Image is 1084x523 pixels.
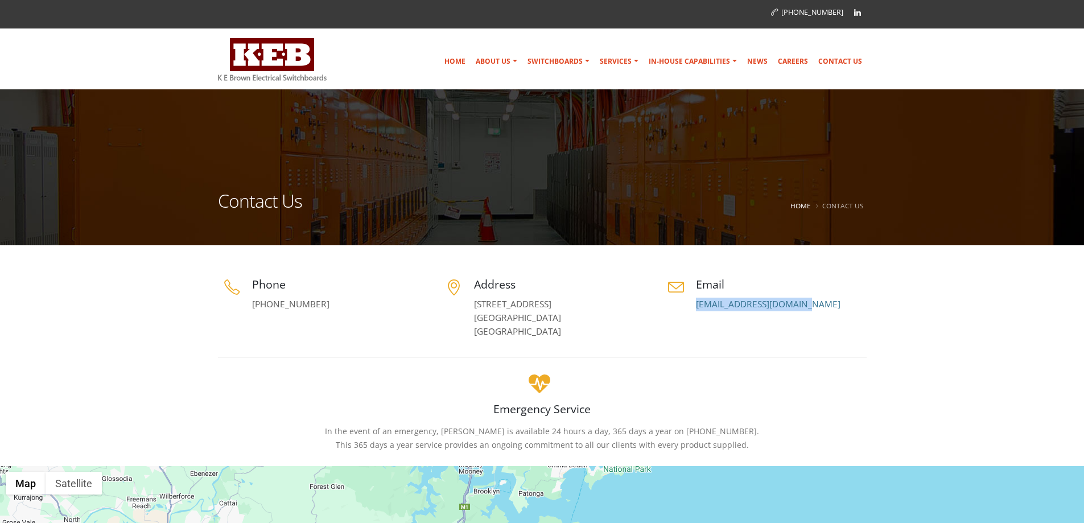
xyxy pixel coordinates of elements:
a: [PHONE_NUMBER] [771,7,843,17]
img: K E Brown Electrical Switchboards [218,38,327,81]
a: Careers [773,50,813,73]
a: Contact Us [814,50,867,73]
a: Services [595,50,643,73]
button: Show satellite imagery [46,472,102,495]
p: In the event of an emergency, [PERSON_NAME] is available 24 hours a day, 365 days a year on [PHON... [218,425,867,452]
li: Contact Us [813,199,864,213]
a: [EMAIL_ADDRESS][DOMAIN_NAME] [696,298,840,310]
h4: Emergency Service [218,401,867,417]
a: Home [790,201,811,210]
button: Show street map [6,472,46,495]
h1: Contact Us [218,192,302,224]
a: In-house Capabilities [644,50,741,73]
a: Linkedin [849,4,866,21]
h4: Email [696,277,867,292]
a: [PHONE_NUMBER] [252,298,329,310]
a: [STREET_ADDRESS][GEOGRAPHIC_DATA][GEOGRAPHIC_DATA] [474,298,561,337]
h4: Address [474,277,645,292]
a: News [743,50,772,73]
a: About Us [471,50,522,73]
h4: Phone [252,277,423,292]
a: Home [440,50,470,73]
a: Switchboards [523,50,594,73]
